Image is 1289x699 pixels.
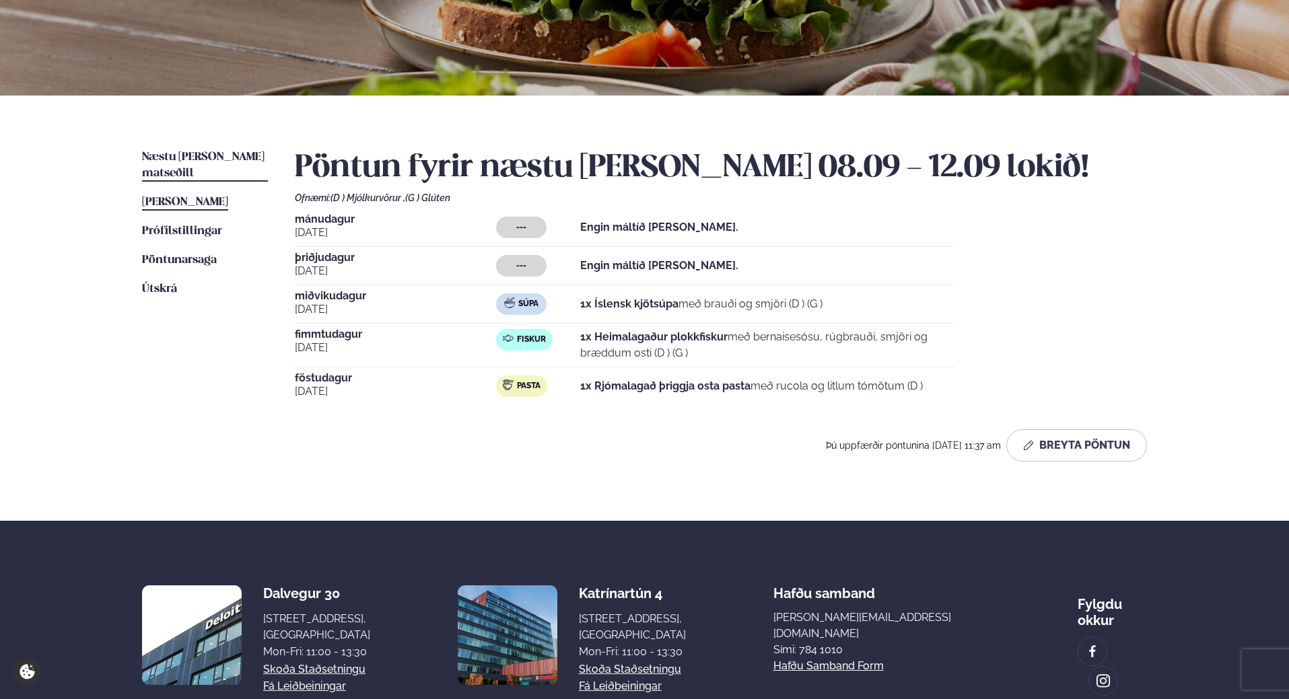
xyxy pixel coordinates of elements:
div: [STREET_ADDRESS], [GEOGRAPHIC_DATA] [579,611,686,643]
strong: 1x Rjómalagað þriggja osta pasta [580,379,751,392]
a: Hafðu samband form [773,658,884,674]
button: Breyta Pöntun [1006,429,1147,462]
div: [STREET_ADDRESS], [GEOGRAPHIC_DATA] [263,611,370,643]
strong: 1x Íslensk kjötsúpa [580,297,678,310]
span: (G ) Glúten [405,192,450,203]
a: [PERSON_NAME][EMAIL_ADDRESS][DOMAIN_NAME] [773,610,990,642]
span: mánudagur [295,214,496,225]
span: fimmtudagur [295,329,496,340]
a: [PERSON_NAME] [142,194,228,211]
a: Prófílstillingar [142,223,222,240]
a: Útskrá [142,281,177,297]
a: Fá leiðbeiningar [263,678,346,694]
span: (D ) Mjólkurvörur , [330,192,405,203]
p: með bernaisesósu, rúgbrauði, smjöri og bræddum osti (D ) (G ) [580,329,954,361]
img: image alt [1085,644,1100,659]
div: Mon-Fri: 11:00 - 13:30 [263,644,370,660]
img: image alt [142,585,242,685]
p: með rucola og litlum tómötum (D ) [580,378,923,394]
a: image alt [1078,637,1107,665]
span: Prófílstillingar [142,225,222,237]
span: Pöntunarsaga [142,254,217,266]
span: Hafðu samband [773,575,875,601]
p: Sími: 784 1010 [773,642,990,658]
strong: Engin máltíð [PERSON_NAME]. [580,259,738,272]
a: Skoða staðsetningu [263,661,365,677]
span: [DATE] [295,301,496,318]
span: miðvikudagur [295,291,496,301]
h2: Pöntun fyrir næstu [PERSON_NAME] 08.09 - 12.09 lokið! [295,149,1147,187]
strong: Engin máltíð [PERSON_NAME]. [580,221,738,233]
span: [DATE] [295,340,496,356]
div: Fylgdu okkur [1078,585,1147,628]
strong: 1x Heimalagaður plokkfiskur [580,330,728,343]
a: image alt [1089,667,1117,695]
div: Ofnæmi: [295,192,1147,203]
span: --- [516,260,526,271]
span: föstudagur [295,373,496,383]
div: Katrínartún 4 [579,585,686,601]
span: Næstu [PERSON_NAME] matseðill [142,151,265,179]
a: Pöntunarsaga [142,252,217,268]
div: Mon-Fri: 11:00 - 13:30 [579,644,686,660]
p: með brauði og smjöri (D ) (G ) [580,296,823,312]
img: soup.svg [504,297,515,308]
span: Fiskur [517,334,546,345]
a: Cookie settings [13,658,41,686]
a: Fá leiðbeiningar [579,678,662,694]
span: [DATE] [295,383,496,400]
img: image alt [458,585,557,685]
span: þriðjudagur [295,252,496,263]
img: pasta.svg [503,379,514,390]
span: Pasta [517,381,541,392]
a: Næstu [PERSON_NAME] matseðill [142,149,268,182]
span: --- [516,222,526,233]
span: Súpa [518,299,538,309]
span: [DATE] [295,225,496,241]
span: Þú uppfærðir pöntunina [DATE] 11:37 am [826,440,1001,451]
a: Skoða staðsetningu [579,661,681,677]
span: [DATE] [295,263,496,279]
div: Dalvegur 30 [263,585,370,601]
img: image alt [1096,673,1111,689]
span: Útskrá [142,283,177,295]
img: fish.svg [503,333,514,344]
span: [PERSON_NAME] [142,196,228,208]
